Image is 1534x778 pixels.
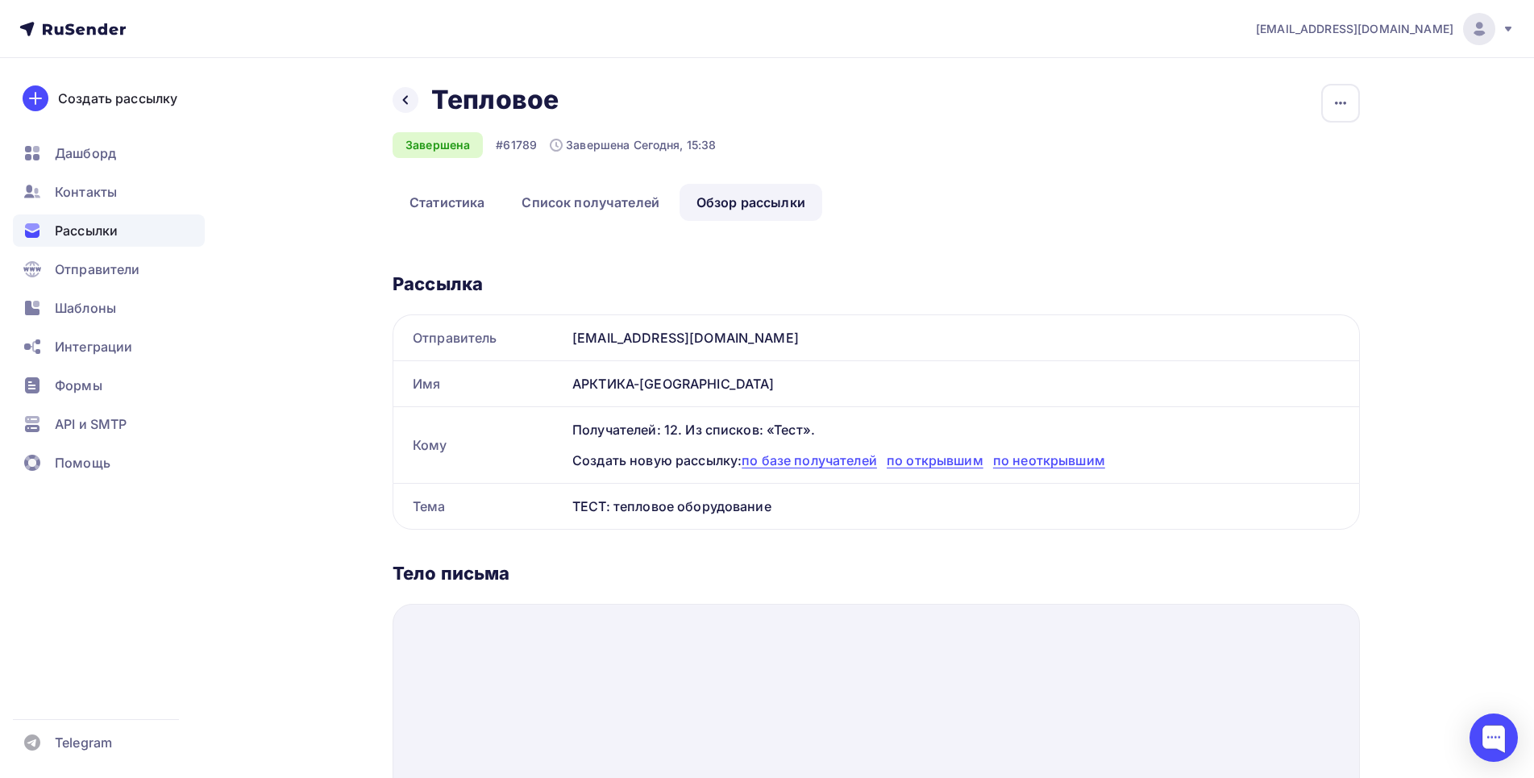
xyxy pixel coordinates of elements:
span: [EMAIL_ADDRESS][DOMAIN_NAME] [1256,21,1453,37]
a: Обзор рассылки [680,184,822,221]
div: ТЕСТ: тепловое оборудование [566,484,1359,529]
span: Дашборд [55,144,116,163]
a: Контакты [13,176,205,208]
a: Формы [13,369,205,401]
span: по открывшим [887,452,983,468]
div: [EMAIL_ADDRESS][DOMAIN_NAME] [566,315,1359,360]
div: Тема [393,484,566,529]
div: Завершена [393,132,483,158]
a: Рассылки [13,214,205,247]
a: Статистика [393,184,501,221]
div: Создать новую рассылку: [572,451,1340,470]
h2: Тепловое [431,84,559,116]
span: Интеграции [55,337,132,356]
span: Контакты [55,182,117,202]
div: АРКТИКА-[GEOGRAPHIC_DATA] [566,361,1359,406]
div: Имя [393,361,566,406]
div: Завершена Сегодня, 15:38 [550,137,716,153]
div: Тело письма [393,562,1360,585]
span: API и SMTP [55,414,127,434]
div: Отправитель [393,315,566,360]
span: по базе получателей [742,452,877,468]
span: Отправители [55,260,140,279]
span: Шаблоны [55,298,116,318]
span: по неоткрывшим [993,452,1105,468]
a: Дашборд [13,137,205,169]
span: Помощь [55,453,110,472]
a: Список получателей [505,184,676,221]
a: [EMAIL_ADDRESS][DOMAIN_NAME] [1256,13,1515,45]
a: Отправители [13,253,205,285]
div: Кому [393,407,566,483]
div: Рассылка [393,273,1360,295]
div: Создать рассылку [58,89,177,108]
span: Формы [55,376,102,395]
span: Рассылки [55,221,118,240]
div: Получателей: 12. Из списков: «Тест». [572,420,1340,439]
a: Шаблоны [13,292,205,324]
div: #61789 [496,137,537,153]
span: Telegram [55,733,112,752]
